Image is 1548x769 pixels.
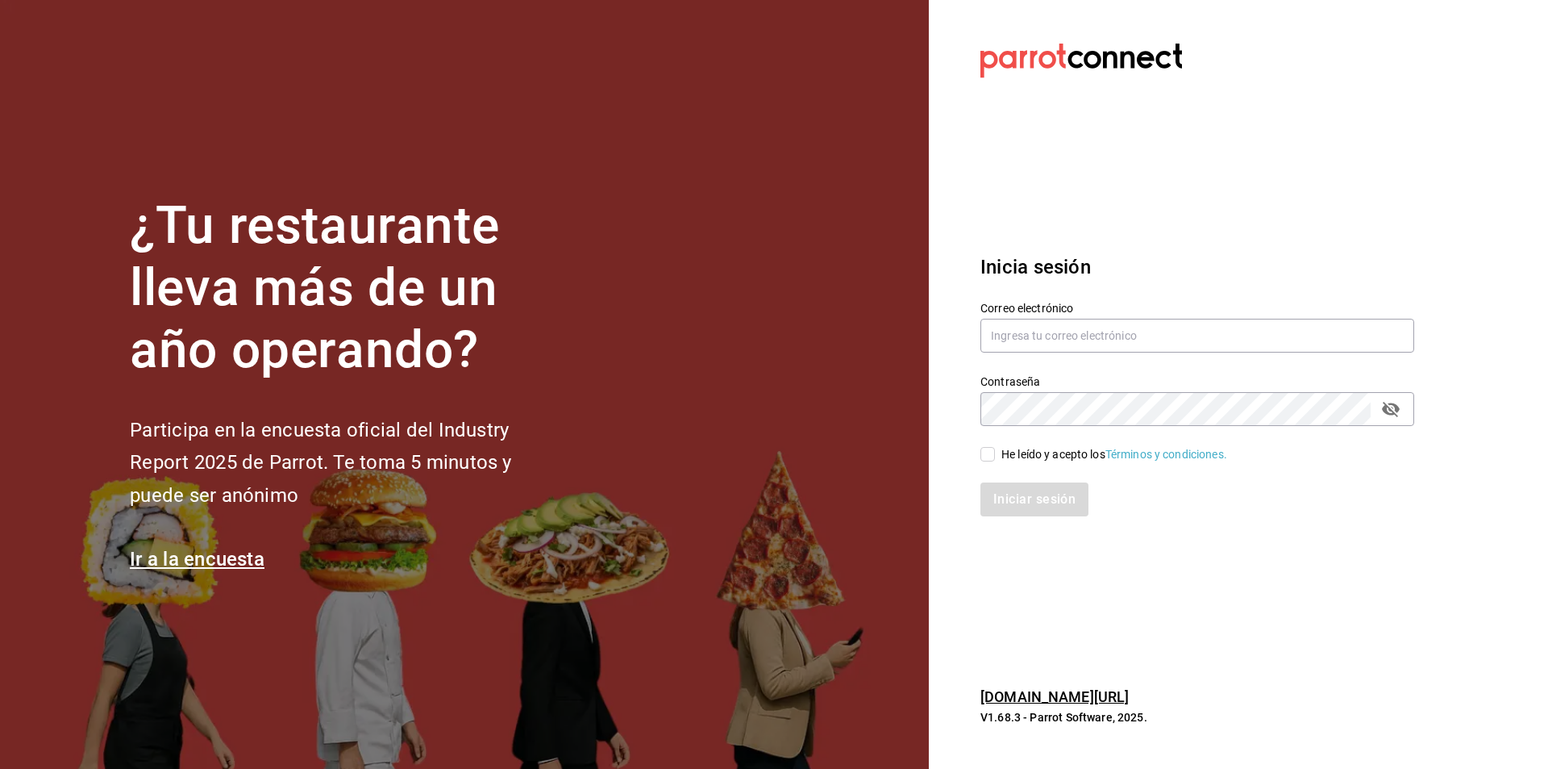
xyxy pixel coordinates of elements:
[1105,448,1227,461] a: Términos y condiciones.
[130,548,264,570] a: Ir a la encuesta
[130,195,565,381] h1: ¿Tu restaurante lleva más de un año operando?
[980,253,1414,282] h3: Inicia sesión
[980,303,1414,314] label: Correo electrónico
[130,414,565,512] h2: Participa en la encuesta oficial del Industry Report 2025 de Parrot. Te toma 5 minutos y puede se...
[980,688,1129,705] a: [DOMAIN_NAME][URL]
[1377,395,1404,423] button: passwordField
[980,376,1414,387] label: Contraseña
[980,319,1414,353] input: Ingresa tu correo electrónico
[980,709,1414,725] p: V1.68.3 - Parrot Software, 2025.
[1001,446,1227,463] div: He leído y acepto los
